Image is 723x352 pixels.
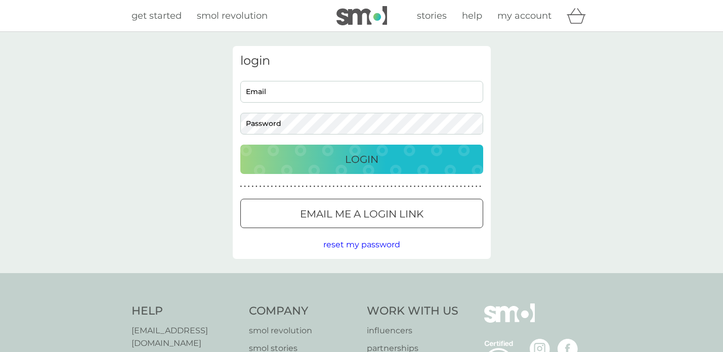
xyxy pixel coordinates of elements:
p: ● [360,184,362,189]
a: stories [417,9,447,23]
p: ● [472,184,474,189]
p: ● [298,184,300,189]
p: ● [282,184,284,189]
p: ● [421,184,423,189]
p: ● [441,184,443,189]
p: ● [414,184,416,189]
p: ● [251,184,253,189]
h4: Company [249,303,357,319]
p: ● [367,184,369,189]
p: ● [356,184,358,189]
span: smol revolution [197,10,268,21]
h4: Help [132,303,239,319]
span: reset my password [323,240,400,249]
p: ● [448,184,450,189]
p: ● [271,184,273,189]
p: ● [333,184,335,189]
p: ● [244,184,246,189]
a: help [462,9,482,23]
a: smol revolution [249,324,357,337]
p: ● [464,184,466,189]
p: ● [437,184,439,189]
p: ● [452,184,454,189]
p: ● [294,184,296,189]
p: ● [352,184,354,189]
p: ● [325,184,327,189]
div: basket [567,6,592,26]
button: Email me a login link [240,199,483,228]
a: smol revolution [197,9,268,23]
p: ● [306,184,308,189]
span: my account [497,10,551,21]
p: ● [383,184,385,189]
h3: login [240,54,483,68]
p: ● [286,184,288,189]
p: ● [279,184,281,189]
p: ● [371,184,373,189]
p: ● [263,184,265,189]
p: ● [329,184,331,189]
p: ● [348,184,350,189]
img: smol [336,6,387,25]
p: ● [260,184,262,189]
p: ● [321,184,323,189]
p: ● [429,184,431,189]
button: Login [240,145,483,174]
span: stories [417,10,447,21]
p: ● [344,184,346,189]
p: ● [395,184,397,189]
span: get started [132,10,182,21]
p: ● [313,184,315,189]
p: ● [290,184,292,189]
p: ● [391,184,393,189]
p: ● [364,184,366,189]
p: ● [317,184,319,189]
p: ● [240,184,242,189]
p: ● [310,184,312,189]
p: ● [417,184,419,189]
button: reset my password [323,238,400,251]
p: Login [345,151,378,167]
a: get started [132,9,182,23]
p: ● [387,184,389,189]
p: ● [267,184,269,189]
p: ● [456,184,458,189]
p: ● [336,184,338,189]
p: ● [402,184,404,189]
p: ● [476,184,478,189]
p: ● [426,184,428,189]
p: ● [275,184,277,189]
img: smol [484,303,535,338]
p: ● [341,184,343,189]
a: my account [497,9,551,23]
p: Email me a login link [300,206,423,222]
h4: Work With Us [367,303,458,319]
a: [EMAIL_ADDRESS][DOMAIN_NAME] [132,324,239,350]
p: ● [379,184,381,189]
p: ● [410,184,412,189]
span: help [462,10,482,21]
p: ● [445,184,447,189]
p: ● [398,184,400,189]
p: ● [433,184,435,189]
p: ● [479,184,481,189]
p: ● [406,184,408,189]
a: influencers [367,324,458,337]
p: ● [248,184,250,189]
p: ● [467,184,470,189]
p: ● [460,184,462,189]
p: ● [302,184,304,189]
p: ● [256,184,258,189]
p: ● [375,184,377,189]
